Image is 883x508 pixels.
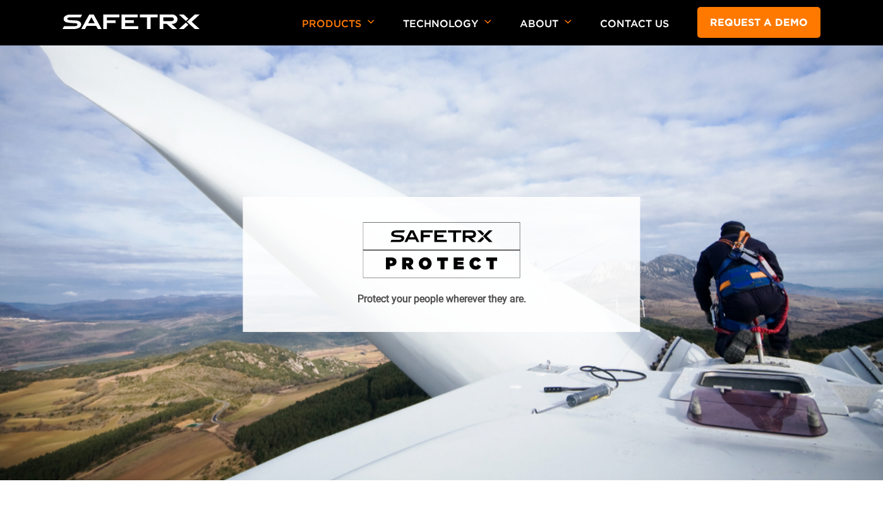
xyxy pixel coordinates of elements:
[520,18,572,45] p: About
[363,222,520,279] img: SafeTrx Protect logo
[302,18,375,45] p: Products
[600,18,669,30] a: Contact Us
[697,7,820,38] a: Request a demo
[368,20,375,24] img: Arrow down
[565,20,572,24] img: Arrow down
[484,20,491,24] img: Arrow down
[357,292,526,307] h1: Protect your people wherever they are.
[403,18,491,45] p: Technology
[63,15,200,29] img: Logo SafeTrx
